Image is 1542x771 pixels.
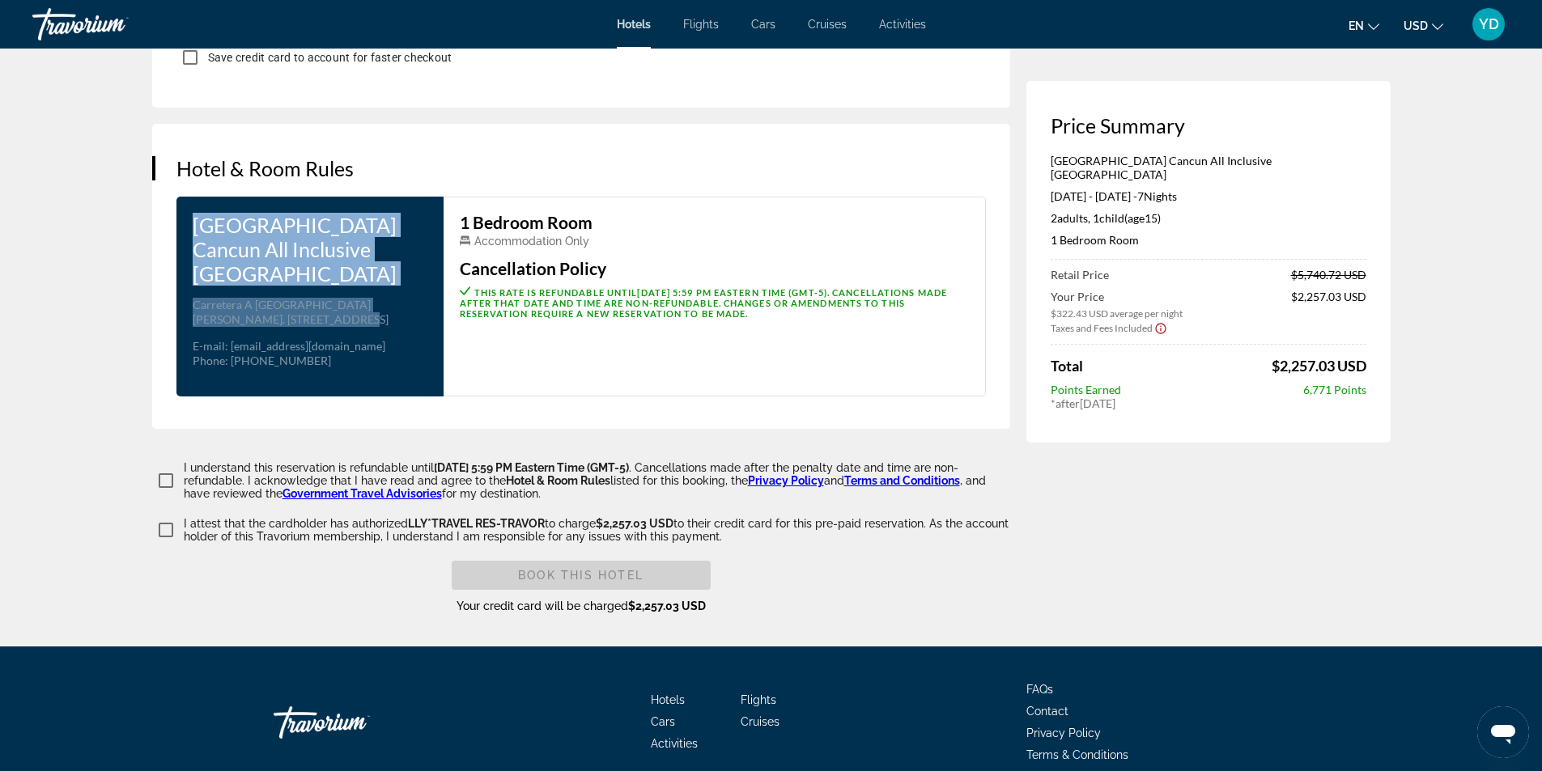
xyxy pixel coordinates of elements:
span: Your credit card will be charged [457,599,706,612]
a: Activities [879,18,926,31]
span: , 1 [1088,211,1161,225]
a: Flights [683,18,719,31]
p: [DATE] - [DATE] - [1051,189,1366,203]
h3: Hotel & Room Rules [176,156,986,180]
p: [GEOGRAPHIC_DATA] Cancun All Inclusive [GEOGRAPHIC_DATA] [1051,154,1366,181]
span: Phone [193,354,225,367]
span: $5,740.72 USD [1291,268,1366,282]
span: Points Earned [1051,383,1121,396]
span: Adults [1057,211,1088,225]
a: Flights [741,693,776,706]
a: Terms & Conditions [1026,748,1128,761]
span: Nights [1144,189,1177,203]
span: Taxes and Fees Included [1051,322,1153,334]
span: This rate is refundable until . Cancellations made after that date and time are non-refundable. C... [460,287,947,319]
span: Child [1099,211,1124,225]
span: USD [1404,19,1428,32]
h3: [GEOGRAPHIC_DATA] Cancun All Inclusive [GEOGRAPHIC_DATA] [193,213,427,286]
span: [DATE] 5:59 PM Eastern Time (GMT-5) [434,461,629,474]
p: I understand this reservation is refundable until . Cancellations made after the penalty date and... [184,461,1010,500]
span: [DATE] 5:59 PM Eastern Time (GMT-5) [637,287,827,298]
span: : [PHONE_NUMBER] [225,354,331,367]
p: I attest that the cardholder has authorized to charge to their credit card for this pre-paid rese... [184,517,1010,543]
span: Retail Price [1051,268,1109,282]
button: Change currency [1404,14,1443,37]
a: Privacy Policy [748,474,824,487]
a: Travorium [32,3,194,45]
span: LLY*TRAVEL RES-TRAVOR [408,517,545,530]
span: Total [1051,357,1083,375]
p: 1 Bedroom Room [1051,233,1366,247]
span: E-mail [193,339,225,353]
a: Activities [651,737,698,750]
a: Hotels [617,18,651,31]
a: Privacy Policy [1026,727,1101,739]
a: Contact [1026,705,1068,718]
p: Carretera A [GEOGRAPHIC_DATA][PERSON_NAME]. [STREET_ADDRESS] [193,298,427,327]
iframe: Button to launch messaging window [1477,706,1529,758]
span: YD [1479,16,1499,32]
a: Cars [651,715,675,728]
span: 6,771 Points [1303,383,1366,396]
span: $322.43 USD average per night [1051,307,1183,320]
h3: 1 Bedroom Room [460,214,969,231]
span: Hotel & Room Rules [506,474,610,487]
a: Cruises [741,715,779,728]
a: FAQs [1026,683,1053,696]
a: Cruises [808,18,847,31]
button: Change language [1349,14,1379,37]
a: Terms and Conditions [844,474,960,487]
span: 7 [1137,189,1144,203]
button: Show Taxes and Fees breakdown [1051,320,1167,336]
span: Age [1128,211,1145,225]
a: Go Home [274,698,435,747]
a: Cars [751,18,775,31]
button: User Menu [1468,7,1510,41]
span: Your Price [1051,290,1183,303]
span: Accommodation Only [474,235,589,248]
span: $2,257.03 USD [628,599,706,612]
a: Government Travel Advisories [282,487,442,500]
span: 2 [1051,211,1088,225]
span: Save credit card to account for faster checkout [208,51,452,64]
span: $2,257.03 USD [1291,290,1366,320]
a: Hotels [651,693,685,706]
span: : [EMAIL_ADDRESS][DOMAIN_NAME] [225,339,385,353]
h3: Price Summary [1051,113,1366,138]
span: $2,257.03 USD [1272,357,1366,375]
h3: Cancellation Policy [460,260,969,277]
button: Show Taxes and Fees disclaimer [1154,320,1167,335]
span: $2,257.03 USD [596,517,673,530]
span: en [1349,19,1364,32]
span: after [1056,396,1080,410]
span: ( 15) [1099,211,1161,225]
div: * [DATE] [1051,396,1366,410]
